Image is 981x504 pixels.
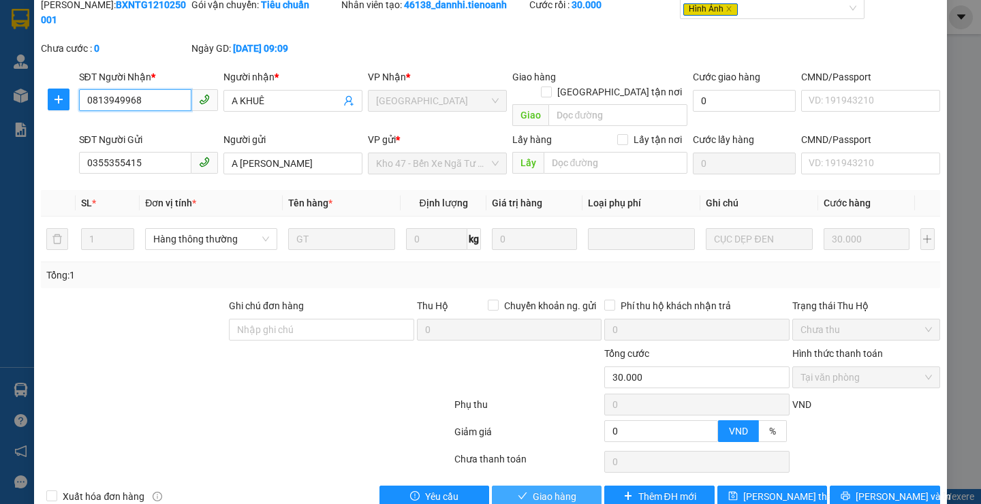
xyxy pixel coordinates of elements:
[233,43,288,54] b: [DATE] 09:09
[533,489,576,504] span: Giao hàng
[199,157,210,168] span: phone
[368,132,507,147] div: VP gửi
[376,153,499,174] span: Kho 47 - Bến Xe Ngã Tư Ga
[729,426,748,437] span: VND
[79,132,218,147] div: SĐT Người Gửi
[552,84,687,99] span: [GEOGRAPHIC_DATA] tận nơi
[792,298,940,313] div: Trạng thái Thu Hộ
[800,367,932,388] span: Tại văn phòng
[145,198,196,208] span: Đơn vị tính
[512,134,552,145] span: Lấy hàng
[548,104,687,126] input: Dọc đường
[801,132,940,147] div: CMND/Passport
[492,198,542,208] span: Giá trị hàng
[79,69,218,84] div: SĐT Người Nhận
[343,95,354,106] span: user-add
[467,228,481,250] span: kg
[499,298,602,313] span: Chuyển khoản ng. gửi
[512,104,548,126] span: Giao
[512,72,556,82] span: Giao hàng
[191,41,339,56] div: Ngày GD:
[229,319,414,341] input: Ghi chú đơn hàng
[453,397,604,421] div: Phụ thu
[425,489,458,504] span: Yêu cầu
[153,492,162,501] span: info-circle
[368,72,406,82] span: VP Nhận
[693,153,796,174] input: Cước lấy hàng
[800,319,932,340] span: Chưa thu
[223,132,362,147] div: Người gửi
[615,298,736,313] span: Phí thu hộ khách nhận trả
[743,489,852,504] span: [PERSON_NAME] thay đổi
[693,90,796,112] input: Cước giao hàng
[48,89,69,110] button: plus
[229,300,304,311] label: Ghi chú đơn hàng
[824,198,871,208] span: Cước hàng
[623,491,633,502] span: plus
[920,228,935,250] button: plus
[801,69,940,84] div: CMND/Passport
[46,228,68,250] button: delete
[700,190,818,217] th: Ghi chú
[57,489,150,504] span: Xuất hóa đơn hàng
[693,134,754,145] label: Cước lấy hàng
[693,72,760,82] label: Cước giao hàng
[46,268,379,283] div: Tổng: 1
[841,491,850,502] span: printer
[223,69,362,84] div: Người nhận
[518,491,527,502] span: check
[288,198,332,208] span: Tên hàng
[48,94,69,105] span: plus
[94,43,99,54] b: 0
[683,3,738,16] span: Hình Ảnh
[288,228,395,250] input: VD: Bàn, Ghế
[628,132,687,147] span: Lấy tận nơi
[638,489,696,504] span: Thêm ĐH mới
[376,91,499,111] span: Hòa Đông
[706,228,813,250] input: Ghi Chú
[544,152,687,174] input: Dọc đường
[410,491,420,502] span: exclamation-circle
[492,228,578,250] input: 0
[792,348,883,359] label: Hình thức thanh toán
[512,152,544,174] span: Lấy
[41,41,189,56] div: Chưa cước :
[153,229,269,249] span: Hàng thông thường
[604,348,649,359] span: Tổng cước
[582,190,700,217] th: Loại phụ phí
[417,300,448,311] span: Thu Hộ
[81,198,92,208] span: SL
[453,452,604,475] div: Chưa thanh toán
[824,228,909,250] input: 0
[453,424,604,448] div: Giảm giá
[726,5,732,12] span: close
[792,399,811,410] span: VND
[728,491,738,502] span: save
[856,489,951,504] span: [PERSON_NAME] và In
[769,426,776,437] span: %
[199,94,210,105] span: phone
[419,198,467,208] span: Định lượng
